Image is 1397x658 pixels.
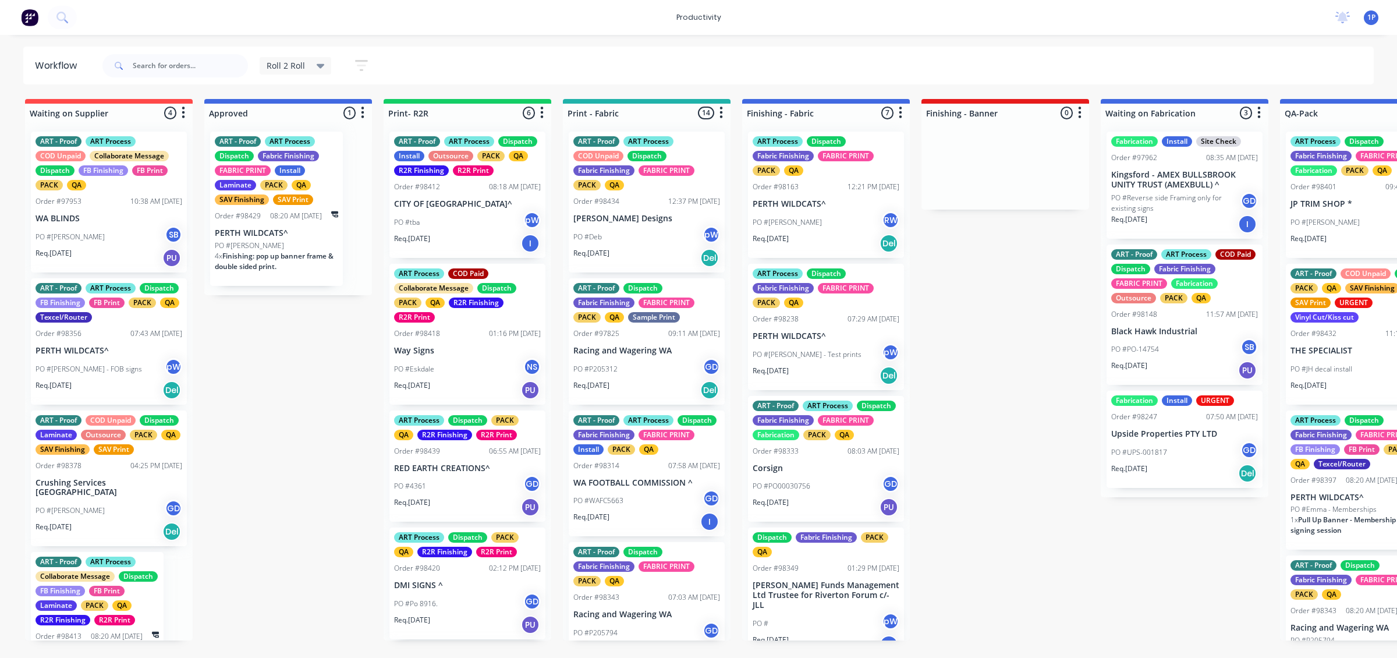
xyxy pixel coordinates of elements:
div: Del [880,234,898,253]
div: ART - ProofART ProcessDispatchFabric FinishingFABRIC PRINTInstallPACKQAOrder #9831407:58 AM [DATE... [569,411,725,537]
div: PU [521,498,540,517]
div: Fabric Finishing [753,415,814,426]
div: Order #98247 [1111,412,1157,422]
div: 07:50 AM [DATE] [1206,412,1258,422]
p: Req. [DATE] [1111,360,1147,371]
div: Del [1238,464,1257,483]
div: QA [784,165,803,176]
p: WA BLINDS [36,214,182,224]
p: PO #UPS-001817 [1111,447,1167,458]
div: Fabric Finishing [753,151,814,161]
div: COD Unpaid [36,151,86,161]
p: Corsign [753,464,899,473]
div: 08:18 AM [DATE] [489,182,541,192]
div: PACK [1160,293,1187,303]
div: Fabrication [1290,165,1337,176]
div: ART - ProofART ProcessDispatchFB FinishingFB PrintPACKQATexcel/RouterOrder #9835607:43 AM [DATE]P... [31,278,187,405]
div: Dispatch [807,136,846,147]
div: Del [162,522,181,541]
p: Black Hawk Industrial [1111,327,1258,337]
div: ART Process [86,283,136,293]
div: PACK [1341,165,1368,176]
span: Roll 2 Roll [267,59,305,72]
p: Racing and Wagering WA [573,346,720,356]
div: ART Process [803,401,853,411]
div: ART Process [394,532,444,543]
p: Req. [DATE] [36,248,72,259]
div: SAV Finishing [36,444,90,455]
div: COD Unpaid [1341,268,1391,279]
div: ART - ProofDispatchFabric FinishingFABRIC PRINTPACKQASample PrintOrder #9782509:11 AM [DATE]Racin... [569,278,725,405]
div: Order #98429 [215,211,261,221]
div: Fabric Finishing [573,165,634,176]
div: ART - ProofCOD UnpaidDispatchLaminateOutsourcePACKQASAV FinishingSAV PrintOrder #9837804:25 PM [D... [31,411,187,547]
div: Texcel/Router [1314,459,1370,469]
div: FB Print [89,298,125,308]
div: Fabrication [1111,136,1158,147]
div: Order #98397 [1290,475,1336,486]
div: Del [880,366,898,385]
div: Order #98434 [573,196,619,207]
div: Fabric Finishing [573,298,634,308]
p: PO #[PERSON_NAME] [36,232,105,242]
div: ART - Proof [394,136,440,147]
div: RW [882,211,899,229]
div: Fabric Finishing [573,430,634,440]
div: Order #98314 [573,461,619,471]
div: 06:55 AM [DATE] [489,446,541,457]
div: QA [1192,293,1211,303]
p: PO #[PERSON_NAME] - Test prints [753,349,861,360]
div: ART ProcessDispatchFabric FinishingFABRIC PRINTPACKQAOrder #9823807:29 AM [DATE]PERTH WILDCATS^PO... [748,264,904,390]
div: FB Finishing [36,298,85,308]
div: 07:58 AM [DATE] [668,461,720,471]
div: PACK [753,298,780,308]
p: PO #[PERSON_NAME] [215,240,284,251]
div: Order #98412 [394,182,440,192]
div: Outsource [81,430,126,440]
div: Order #98238 [753,314,799,324]
div: ART - ProofART ProcessDispatchInstallOutsourcePACKQAR2R FinishingR2R PrintOrder #9841208:18 AM [D... [389,132,545,258]
div: Fabrication [1171,278,1218,289]
div: R2R Print [394,312,435,323]
div: ART - Proof [573,415,619,426]
div: PACK [130,430,157,440]
div: Dispatch [36,165,75,176]
div: QA [394,430,413,440]
span: 1P [1367,12,1375,23]
div: Fabric Finishing [1290,430,1352,440]
div: 11:57 AM [DATE] [1206,309,1258,320]
div: ART - Proof [753,401,799,411]
p: Req. [DATE] [1290,380,1327,391]
p: Req. [DATE] [1111,214,1147,225]
div: 08:03 AM [DATE] [848,446,899,457]
p: Req. [DATE] [753,234,789,244]
div: 12:37 PM [DATE] [668,196,720,207]
div: Order #98333 [753,446,799,457]
div: SB [1240,338,1258,356]
div: COD Paid [448,268,488,279]
div: COD Unpaid [573,151,623,161]
div: Fabric Finishing [1290,151,1352,161]
div: Dispatch [498,136,537,147]
div: Order #98163 [753,182,799,192]
div: Dispatch [477,283,516,293]
div: pW [523,211,541,229]
div: 12:21 PM [DATE] [848,182,899,192]
div: QA [67,180,86,190]
p: RED EARTH CREATIONS^ [394,464,541,473]
div: Laminate [36,430,77,440]
div: Del [162,381,181,399]
div: ART Process [753,268,803,279]
div: Order #98148 [1111,309,1157,320]
div: pW [882,344,899,361]
div: PACK [573,180,601,190]
div: PACK [803,430,831,440]
div: ART ProcessDispatchFabric FinishingFABRIC PRINTPACKQAOrder #9816312:21 PM [DATE]PERTH WILDCATS^PO... [748,132,904,258]
div: Texcel/Router [36,312,92,323]
div: Fabrication [1111,395,1158,406]
div: Site Check [1196,136,1241,147]
div: ART - Proof [573,136,619,147]
div: ART - Proof [1290,268,1336,279]
div: Dispatch [215,151,254,161]
div: 08:35 AM [DATE] [1206,153,1258,163]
